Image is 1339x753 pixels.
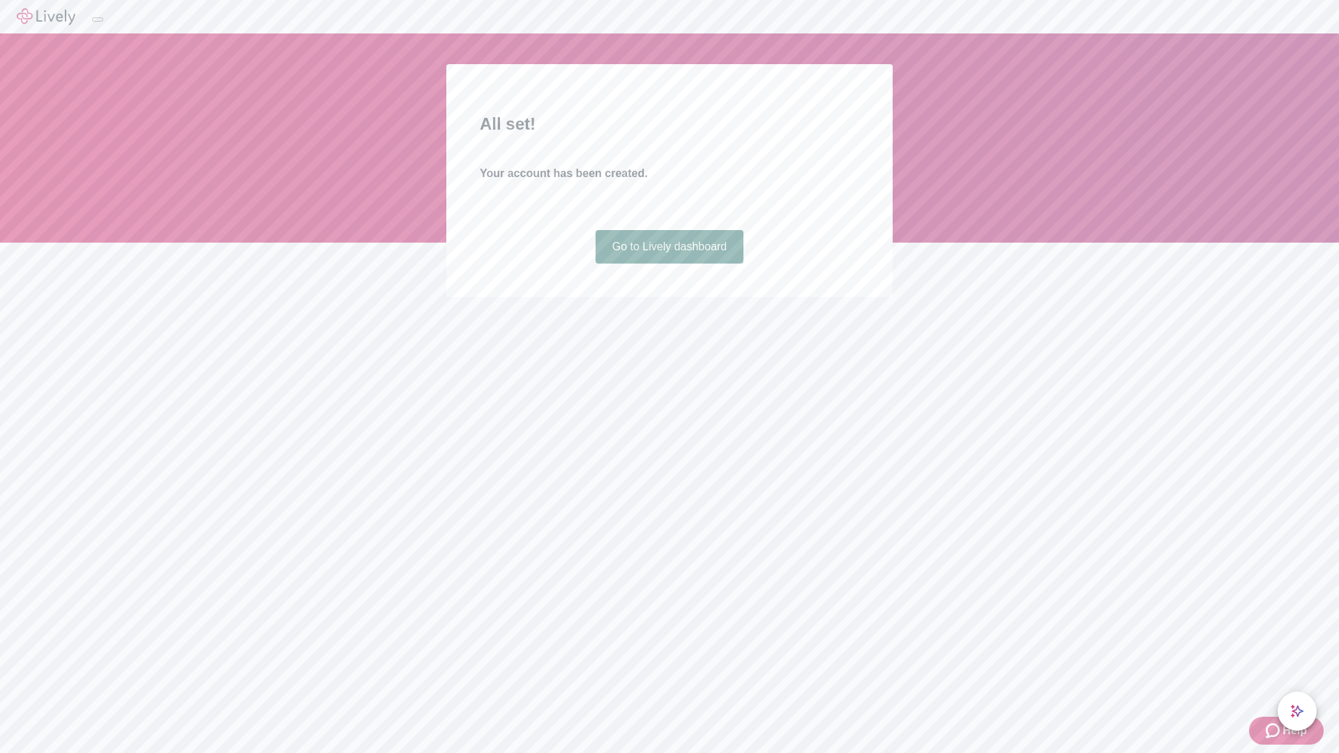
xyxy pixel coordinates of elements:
[1249,717,1324,745] button: Zendesk support iconHelp
[1266,722,1283,739] svg: Zendesk support icon
[1290,704,1304,718] svg: Lively AI Assistant
[1278,692,1317,731] button: chat
[480,112,859,137] h2: All set!
[596,230,744,264] a: Go to Lively dashboard
[1283,722,1307,739] span: Help
[92,17,103,22] button: Log out
[480,165,859,182] h4: Your account has been created.
[17,8,75,25] img: Lively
